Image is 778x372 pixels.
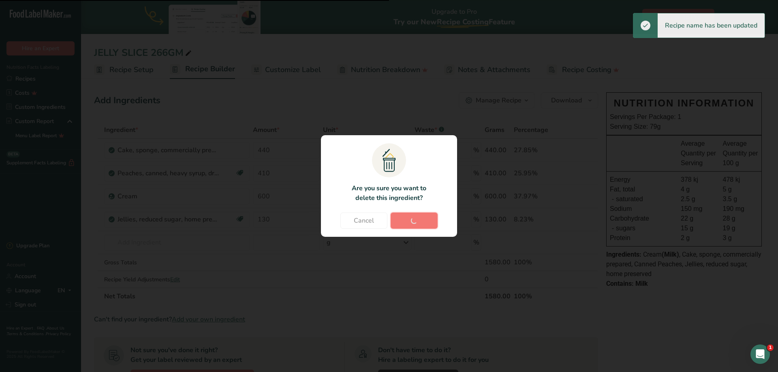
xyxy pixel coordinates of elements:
iframe: Intercom live chat [750,344,770,364]
div: Recipe name has been updated [658,13,765,38]
span: 1 [767,344,774,351]
span: Cancel [354,216,374,225]
p: Are you sure you want to delete this ingredient? [347,183,431,203]
button: Cancel [340,213,387,229]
